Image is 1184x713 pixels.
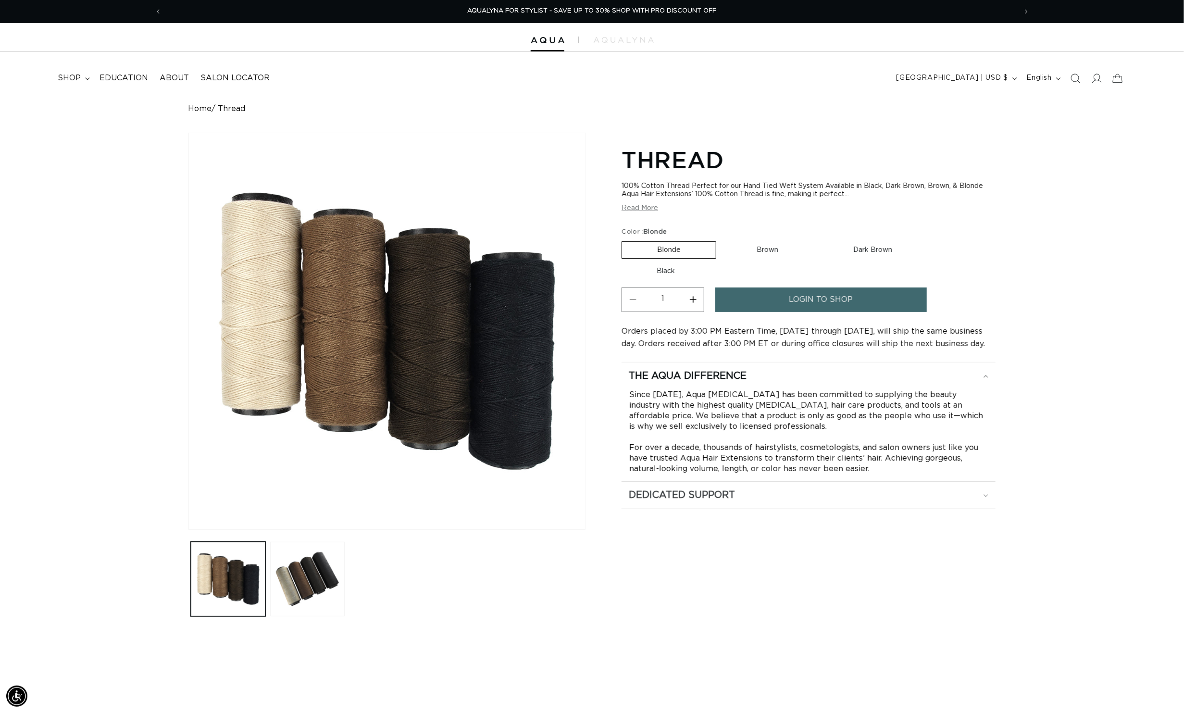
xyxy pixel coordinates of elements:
a: login to shop [715,288,927,312]
p: Since [DATE], Aqua [MEDICAL_DATA] has been committed to supplying the beauty industry with the hi... [629,389,988,474]
summary: The Aqua Difference [622,363,996,389]
span: AQUALYNA FOR STYLIST - SAVE UP TO 30% SHOP WITH PRO DISCOUNT OFF [468,8,717,14]
media-gallery: Gallery Viewer [188,133,586,619]
button: Previous announcement [148,2,169,21]
summary: Search [1065,68,1086,89]
label: Blonde [622,241,716,259]
h1: Thread [622,145,996,175]
label: Dark Brown [818,242,927,258]
label: Brown [722,242,813,258]
summary: Dedicated Support [622,482,996,509]
button: Load image 2 in gallery view [270,542,345,616]
span: Education [100,73,148,83]
span: Blonde [644,229,667,235]
legend: Color : [622,227,668,237]
span: Salon Locator [200,73,270,83]
span: About [160,73,189,83]
h2: The Aqua Difference [629,370,747,382]
img: Aqua Hair Extensions [531,37,564,44]
span: Orders placed by 3:00 PM Eastern Time, [DATE] through [DATE], will ship the same business day. Or... [622,327,985,348]
button: Load image 1 in gallery view [191,542,265,616]
label: Black [622,263,710,279]
button: [GEOGRAPHIC_DATA] | USD $ [891,69,1021,88]
a: About [154,67,195,89]
span: English [1027,73,1052,83]
div: 100% Cotton Thread Perfect for our Hand Tied Weft System Available in Black, Dark Brown, Brown, &... [622,182,996,199]
a: Home [188,104,212,113]
span: [GEOGRAPHIC_DATA] | USD $ [897,73,1008,83]
span: login to shop [789,288,853,312]
a: Salon Locator [195,67,275,89]
button: Read More [622,204,658,213]
h2: Dedicated Support [629,489,735,501]
button: English [1021,69,1065,88]
div: Accessibility Menu [6,686,27,707]
nav: breadcrumbs [188,104,996,113]
button: Next announcement [1016,2,1037,21]
summary: shop [52,67,94,89]
a: Education [94,67,154,89]
img: aqualyna.com [594,37,654,43]
span: shop [58,73,81,83]
iframe: Chat Widget [1136,667,1184,713]
span: Thread [218,104,245,113]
